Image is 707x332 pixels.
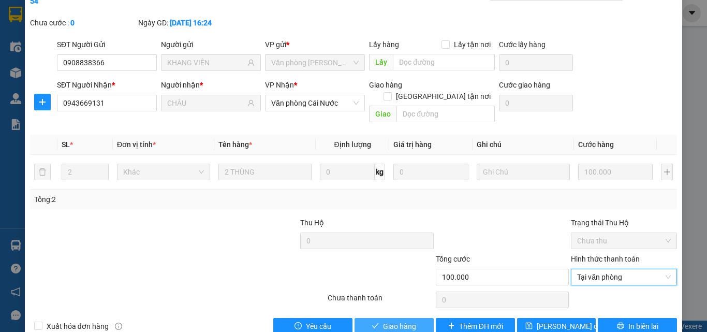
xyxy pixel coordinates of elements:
[393,164,468,180] input: 0
[218,140,252,149] span: Tên hàng
[578,164,653,180] input: 0
[300,219,324,227] span: Thu Hộ
[375,164,385,180] span: kg
[396,106,495,122] input: Dọc đường
[42,321,113,332] span: Xuất hóa đơn hàng
[661,164,673,180] button: plus
[70,19,75,27] b: 0
[115,323,122,330] span: info-circle
[473,135,574,155] th: Ghi chú
[247,99,255,107] span: user
[167,97,245,109] input: Tên người nhận
[383,321,416,332] span: Giao hàng
[499,95,573,111] input: Cước giao hàng
[306,321,331,332] span: Yêu cầu
[161,39,261,50] div: Người gửi
[265,81,294,89] span: VP Nhận
[393,54,495,70] input: Dọc đường
[369,106,396,122] span: Giao
[571,255,640,263] label: Hình thức thanh toán
[138,17,244,28] div: Ngày GD:
[369,54,393,70] span: Lấy
[218,164,312,180] input: VD: Bàn, Ghế
[372,322,379,330] span: check
[62,140,70,149] span: SL
[167,57,245,68] input: Tên người gửi
[578,140,614,149] span: Cước hàng
[499,40,546,49] label: Cước lấy hàng
[499,81,550,89] label: Cước giao hàng
[170,19,212,27] b: [DATE] 16:24
[34,94,51,110] button: plus
[57,79,157,91] div: SĐT Người Nhận
[450,39,495,50] span: Lấy tận nơi
[247,59,255,66] span: user
[628,321,658,332] span: In biên lai
[477,164,570,180] input: Ghi Chú
[571,217,677,228] div: Trạng thái Thu Hộ
[393,140,432,149] span: Giá trị hàng
[525,322,533,330] span: save
[577,233,671,249] span: Chưa thu
[459,321,503,332] span: Thêm ĐH mới
[34,194,274,205] div: Tổng: 2
[117,140,156,149] span: Đơn vị tính
[30,17,136,28] div: Chưa cước :
[448,322,455,330] span: plus
[369,81,402,89] span: Giao hàng
[265,39,365,50] div: VP gửi
[294,322,302,330] span: exclamation-circle
[271,55,359,70] span: Văn phòng Hồ Chí Minh
[161,79,261,91] div: Người nhận
[436,255,470,263] span: Tổng cước
[499,54,573,71] input: Cước lấy hàng
[334,140,371,149] span: Định lượng
[123,164,204,180] span: Khác
[617,322,624,330] span: printer
[537,321,635,332] span: [PERSON_NAME] chuyển hoàn
[271,95,359,111] span: Văn phòng Cái Nước
[369,40,399,49] span: Lấy hàng
[577,269,671,285] span: Tại văn phòng
[392,91,495,102] span: [GEOGRAPHIC_DATA] tận nơi
[35,98,50,106] span: plus
[327,292,435,310] div: Chưa thanh toán
[57,39,157,50] div: SĐT Người Gửi
[34,164,51,180] button: delete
